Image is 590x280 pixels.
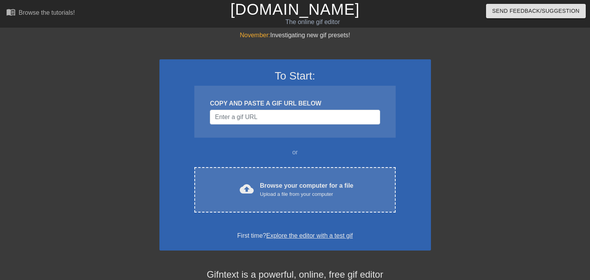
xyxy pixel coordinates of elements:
[240,182,254,196] span: cloud_upload
[159,31,431,40] div: Investigating new gif presets!
[260,181,353,198] div: Browse your computer for a file
[240,32,270,38] span: November:
[210,110,380,124] input: Username
[266,232,353,239] a: Explore the editor with a test gif
[260,190,353,198] div: Upload a file from your computer
[170,69,421,83] h3: To Start:
[492,6,580,16] span: Send Feedback/Suggestion
[170,231,421,240] div: First time?
[6,7,75,19] a: Browse the tutorials!
[6,7,16,17] span: menu_book
[19,9,75,16] div: Browse the tutorials!
[230,1,360,18] a: [DOMAIN_NAME]
[201,17,425,27] div: The online gif editor
[210,99,380,108] div: COPY AND PASTE A GIF URL BELOW
[486,4,586,18] button: Send Feedback/Suggestion
[180,148,411,157] div: or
